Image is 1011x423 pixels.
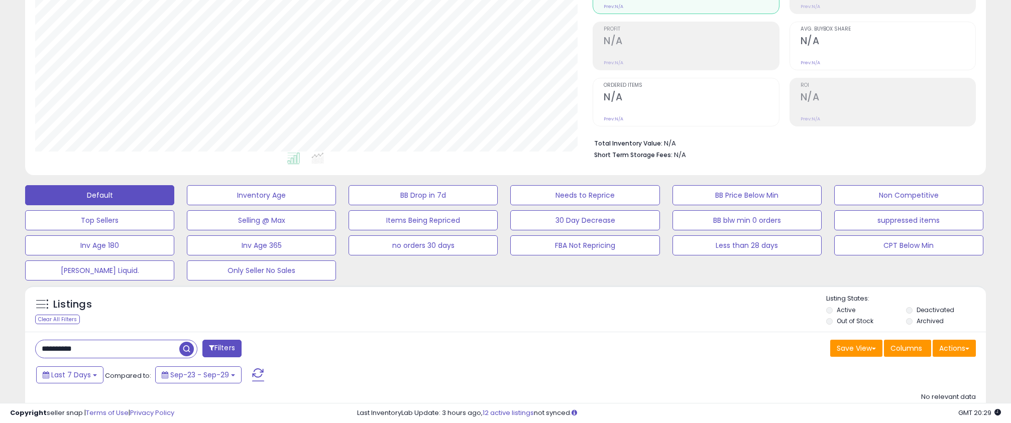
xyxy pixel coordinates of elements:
[801,60,820,66] small: Prev: N/A
[917,317,944,325] label: Archived
[510,210,659,230] button: 30 Day Decrease
[604,116,623,122] small: Prev: N/A
[801,83,975,88] span: ROI
[349,235,498,255] button: no orders 30 days
[672,235,822,255] button: Less than 28 days
[801,27,975,32] span: Avg. Buybox Share
[672,210,822,230] button: BB blw min 0 orders
[202,340,242,357] button: Filters
[483,408,534,417] a: 12 active listings
[604,27,778,32] span: Profit
[36,366,103,383] button: Last 7 Days
[187,210,336,230] button: Selling @ Max
[349,210,498,230] button: Items Being Repriced
[155,366,242,383] button: Sep-23 - Sep-29
[672,185,822,205] button: BB Price Below Min
[604,83,778,88] span: Ordered Items
[510,235,659,255] button: FBA Not Repricing
[834,210,983,230] button: suppressed items
[53,298,92,312] h5: Listings
[890,343,922,353] span: Columns
[105,371,151,380] span: Compared to:
[837,317,873,325] label: Out of Stock
[801,35,975,49] h2: N/A
[51,370,91,380] span: Last 7 Days
[594,151,672,159] b: Short Term Storage Fees:
[10,408,174,418] div: seller snap | |
[35,315,80,324] div: Clear All Filters
[917,306,954,314] label: Deactivated
[187,185,336,205] button: Inventory Age
[801,4,820,10] small: Prev: N/A
[86,408,129,417] a: Terms of Use
[25,210,174,230] button: Top Sellers
[674,150,686,160] span: N/A
[170,370,229,380] span: Sep-23 - Sep-29
[921,392,976,402] div: No relevant data
[187,235,336,255] button: Inv Age 365
[834,185,983,205] button: Non Competitive
[830,340,882,357] button: Save View
[604,60,623,66] small: Prev: N/A
[837,306,855,314] label: Active
[884,340,931,357] button: Columns
[357,408,1001,418] div: Last InventoryLab Update: 3 hours ago, not synced.
[349,185,498,205] button: BB Drop in 7d
[801,91,975,105] h2: N/A
[25,235,174,255] button: Inv Age 180
[187,260,336,280] button: Only Seller No Sales
[594,139,662,148] b: Total Inventory Value:
[594,136,968,149] li: N/A
[10,408,47,417] strong: Copyright
[834,235,983,255] button: CPT Below Min
[130,408,174,417] a: Privacy Policy
[826,294,986,304] p: Listing States:
[933,340,976,357] button: Actions
[510,185,659,205] button: Needs to Reprice
[604,35,778,49] h2: N/A
[604,4,623,10] small: Prev: N/A
[958,408,1001,417] span: 2025-10-7 20:29 GMT
[604,91,778,105] h2: N/A
[25,185,174,205] button: Default
[25,260,174,280] button: [PERSON_NAME] Liquid.
[801,116,820,122] small: Prev: N/A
